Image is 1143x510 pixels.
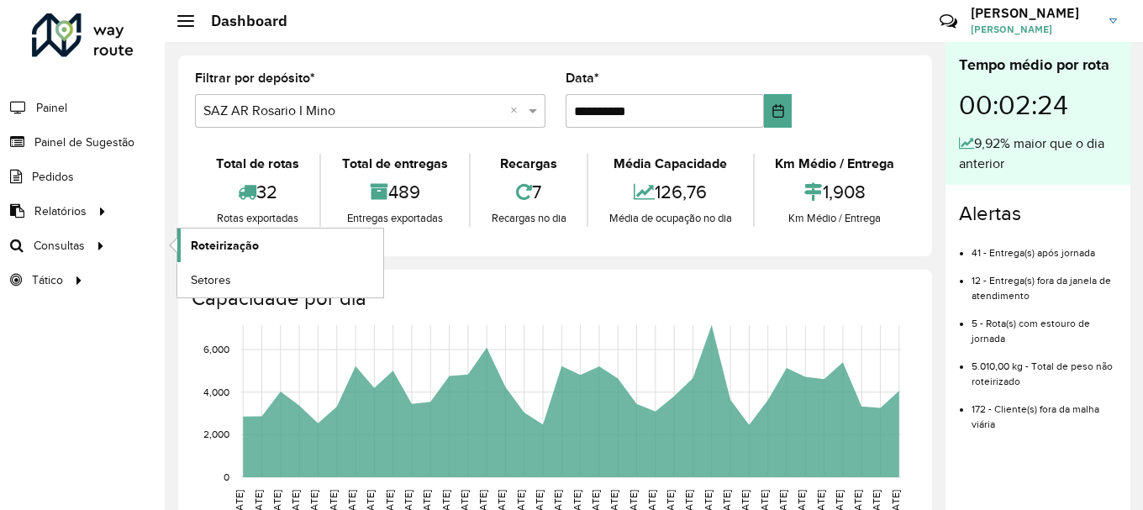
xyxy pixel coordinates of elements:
[959,134,1117,174] div: 9,92% maior que o dia anterior
[325,174,464,210] div: 489
[34,237,85,255] span: Consultas
[475,154,582,174] div: Recargas
[36,99,67,117] span: Painel
[194,12,287,30] h2: Dashboard
[759,154,911,174] div: Km Médio / Entrega
[191,271,231,289] span: Setores
[199,210,315,227] div: Rotas exportadas
[34,134,134,151] span: Painel de Sugestão
[593,154,748,174] div: Média Capacidade
[959,202,1117,226] h4: Alertas
[759,174,911,210] div: 1,908
[930,3,967,39] a: Contato Rápido
[971,22,1097,37] span: [PERSON_NAME]
[199,174,315,210] div: 32
[34,202,87,220] span: Relatórios
[972,303,1117,346] li: 5 - Rota(s) com estouro de jornada
[199,154,315,174] div: Total de rotas
[510,101,524,121] span: Clear all
[32,168,74,186] span: Pedidos
[593,174,748,210] div: 126,76
[972,260,1117,303] li: 12 - Entrega(s) fora da janela de atendimento
[192,287,915,311] h4: Capacidade por dia
[971,5,1097,21] h3: [PERSON_NAME]
[475,210,582,227] div: Recargas no dia
[593,210,748,227] div: Média de ocupação no dia
[566,68,599,88] label: Data
[959,54,1117,76] div: Tempo médio por rota
[203,429,229,439] text: 2,000
[959,76,1117,134] div: 00:02:24
[764,94,792,128] button: Choose Date
[195,68,315,88] label: Filtrar por depósito
[177,263,383,297] a: Setores
[203,386,229,397] text: 4,000
[759,210,911,227] div: Km Médio / Entrega
[475,174,582,210] div: 7
[203,344,229,355] text: 6,000
[972,389,1117,432] li: 172 - Cliente(s) fora da malha viária
[325,154,464,174] div: Total de entregas
[972,346,1117,389] li: 5.010,00 kg - Total de peso não roteirizado
[224,471,229,482] text: 0
[177,229,383,262] a: Roteirização
[32,271,63,289] span: Tático
[325,210,464,227] div: Entregas exportadas
[972,233,1117,260] li: 41 - Entrega(s) após jornada
[191,237,259,255] span: Roteirização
